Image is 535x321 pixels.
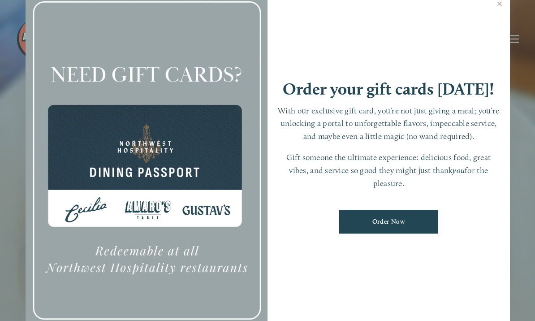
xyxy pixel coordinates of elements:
[453,165,465,175] em: you
[276,104,501,143] p: With our exclusive gift card, you’re not just giving a meal; you’re unlocking a portal to unforge...
[276,151,501,190] p: Gift someone the ultimate experience: delicious food, great vibes, and service so good they might...
[283,81,494,97] h1: Order your gift cards [DATE]!
[339,210,438,234] a: Order Now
